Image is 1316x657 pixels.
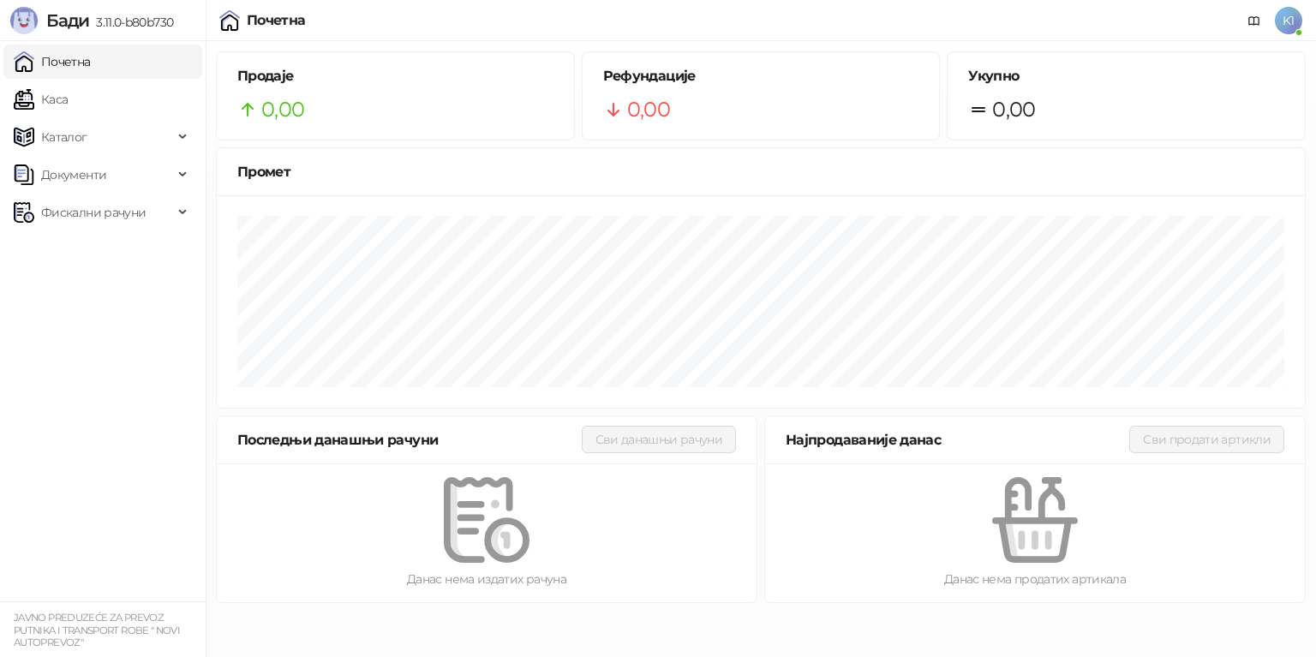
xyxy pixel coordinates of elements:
small: JAVNO PREDUZEĆE ZA PREVOZ PUTNIKA I TRANSPORT ROBE " NOVI AUTOPREVOZ" [14,612,180,648]
span: 0,00 [992,93,1035,126]
div: Данас нема продатих артикала [793,570,1277,588]
h5: Продаје [237,66,553,87]
span: K1 [1275,7,1302,34]
div: Најпродаваније данас [786,429,1129,451]
button: Сви данашњи рачуни [582,426,736,453]
div: Последњи данашњи рачуни [237,429,582,451]
span: Документи [41,158,106,192]
h5: Рефундације [603,66,919,87]
div: Данас нема издатих рачуна [244,570,729,588]
a: Документација [1241,7,1268,34]
img: Logo [10,7,38,34]
span: 3.11.0-b80b730 [89,15,173,30]
div: Почетна [247,14,306,27]
span: Бади [46,10,89,31]
span: Каталог [41,120,87,154]
a: Почетна [14,45,91,79]
div: Промет [237,161,1284,182]
a: Каса [14,82,68,116]
button: Сви продати артикли [1129,426,1284,453]
span: 0,00 [261,93,304,126]
span: Фискални рачуни [41,195,146,230]
span: 0,00 [627,93,670,126]
h5: Укупно [968,66,1284,87]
